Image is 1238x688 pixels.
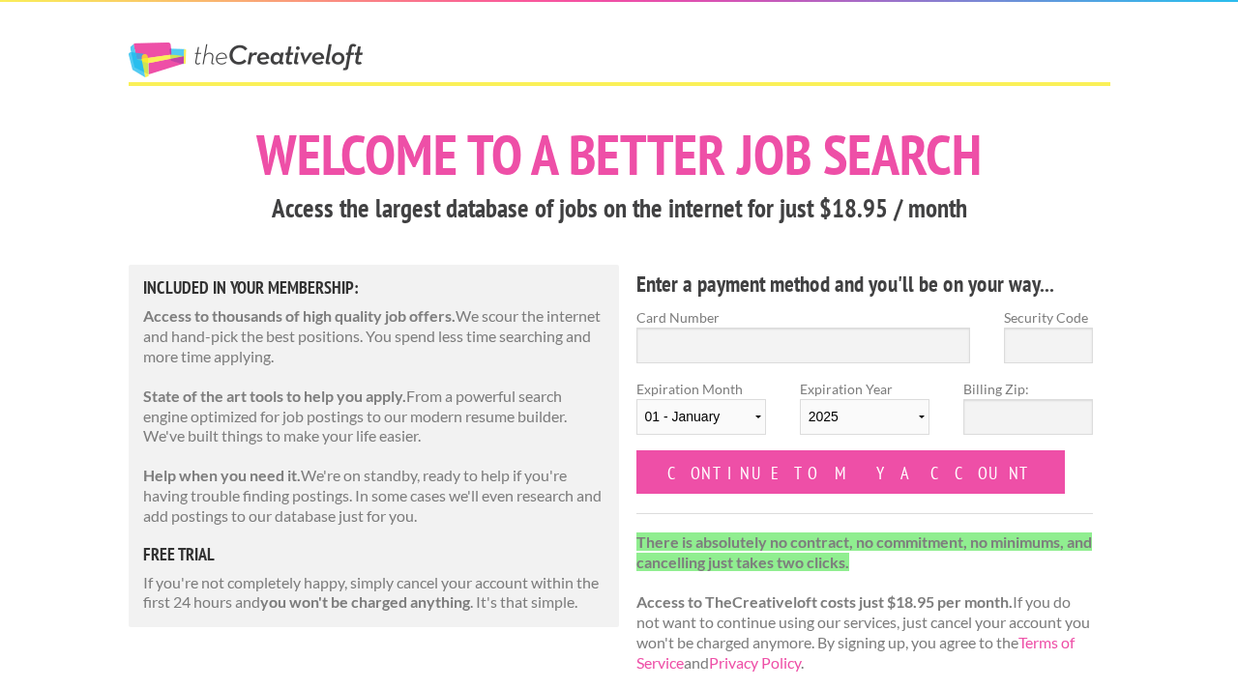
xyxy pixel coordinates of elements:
[143,466,605,526] p: We're on standby, ready to help if you're having trouble finding postings. In some cases we'll ev...
[709,653,801,672] a: Privacy Policy
[143,573,605,614] p: If you're not completely happy, simply cancel your account within the first 24 hours and . It's t...
[636,399,766,435] select: Expiration Month
[260,592,470,611] strong: you won't be charged anything
[143,306,456,325] strong: Access to thousands of high quality job offers.
[143,306,605,366] p: We scour the internet and hand-pick the best positions. You spend less time searching and more ti...
[129,43,363,77] a: The Creative Loft
[636,307,971,328] label: Card Number
[636,532,1094,674] p: If you do not want to continue using our services, just cancel your account you won't be charged ...
[636,450,1066,494] input: Continue to my account
[143,387,605,446] p: From a powerful search engine optimized for job postings to our modern resume builder. We've buil...
[143,466,301,484] strong: Help when you need it.
[800,399,929,435] select: Expiration Year
[800,379,929,450] label: Expiration Year
[963,379,1093,399] label: Billing Zip:
[143,279,605,297] h5: Included in Your Membership:
[636,633,1075,672] a: Terms of Service
[143,546,605,563] h5: free trial
[636,532,1092,571] strong: There is absolutely no contract, no commitment, no minimums, and cancelling just takes two clicks.
[129,190,1110,227] h3: Access the largest database of jobs on the internet for just $18.95 / month
[1004,307,1093,328] label: Security Code
[129,127,1110,183] h1: Welcome to a better job search
[636,379,766,450] label: Expiration Month
[636,592,1013,611] strong: Access to TheCreativeloft costs just $18.95 per month.
[143,387,406,405] strong: State of the art tools to help you apply.
[636,269,1094,300] h4: Enter a payment method and you'll be on your way...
